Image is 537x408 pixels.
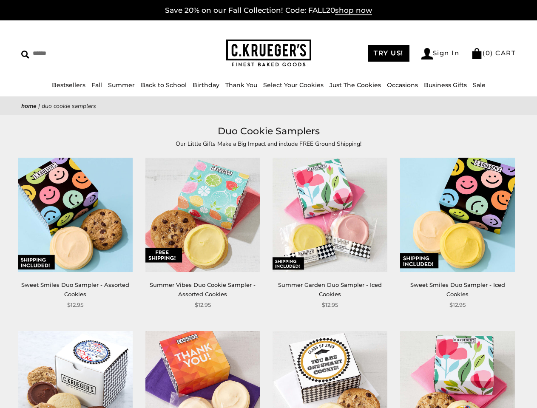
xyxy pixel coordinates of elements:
img: Search [21,51,29,59]
img: Account [421,48,433,59]
h1: Duo Cookie Samplers [34,124,503,139]
span: $12.95 [449,300,466,309]
a: Fall [91,81,102,89]
a: Business Gifts [424,81,467,89]
img: Summer Vibes Duo Cookie Sampler - Assorted Cookies [145,158,260,272]
span: $12.95 [195,300,211,309]
p: Our Little Gifts Make a Big Impact and include FREE Ground Shipping! [73,139,464,149]
span: $12.95 [322,300,338,309]
a: Save 20% on our Fall Collection! Code: FALL20shop now [165,6,372,15]
a: Sweet Smiles Duo Sampler - Iced Cookies [410,281,505,297]
a: Summer [108,81,135,89]
span: shop now [335,6,372,15]
a: Sale [473,81,486,89]
a: Birthday [193,81,219,89]
span: | [38,102,40,110]
input: Search [21,47,134,60]
a: Back to School [141,81,187,89]
a: Sweet Smiles Duo Sampler - Assorted Cookies [21,281,129,297]
a: Occasions [387,81,418,89]
a: Thank You [225,81,257,89]
span: Duo Cookie Samplers [42,102,96,110]
img: Sweet Smiles Duo Sampler - Assorted Cookies [18,158,133,272]
a: Select Your Cookies [263,81,324,89]
img: Sweet Smiles Duo Sampler - Iced Cookies [400,158,515,272]
img: Bag [471,48,483,59]
a: Home [21,102,37,110]
a: Summer Garden Duo Sampler - Iced Cookies [278,281,382,297]
a: (0) CART [471,49,516,57]
span: $12.95 [67,300,83,309]
img: C.KRUEGER'S [226,40,311,67]
a: Bestsellers [52,81,85,89]
a: Summer Vibes Duo Cookie Sampler - Assorted Cookies [150,281,256,297]
nav: breadcrumbs [21,101,516,111]
a: Sign In [421,48,460,59]
a: TRY US! [368,45,409,62]
span: 0 [486,49,491,57]
img: Summer Garden Duo Sampler - Iced Cookies [273,158,387,272]
a: Just The Cookies [330,81,381,89]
